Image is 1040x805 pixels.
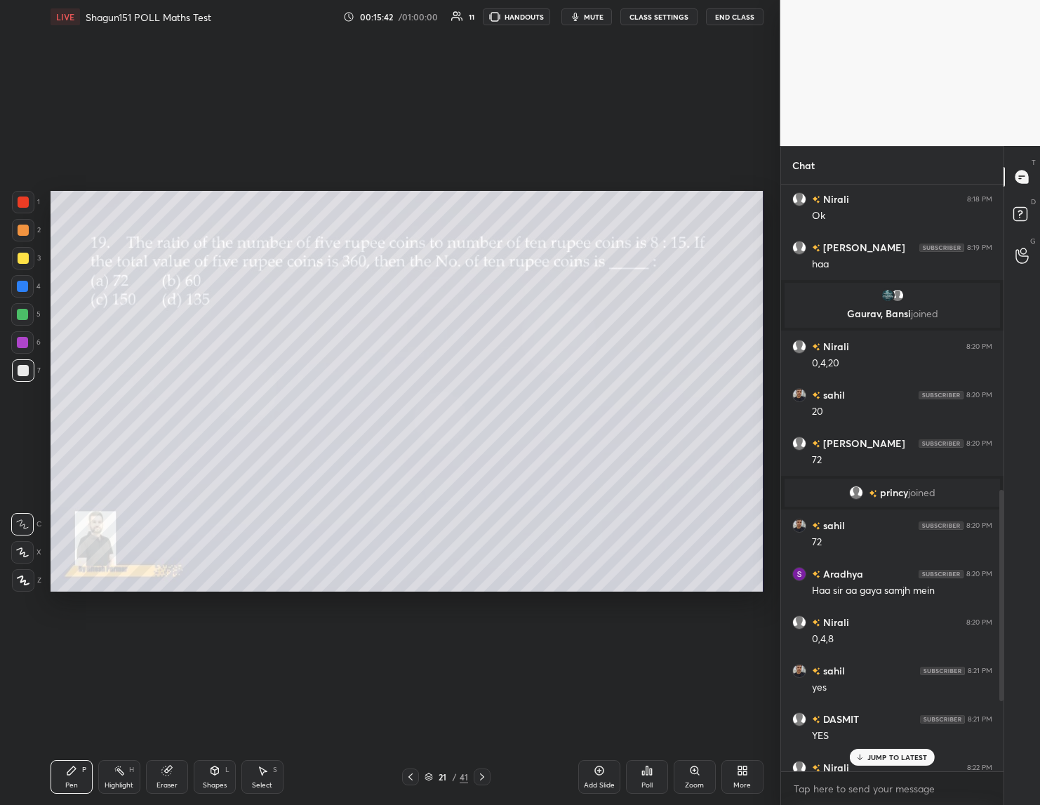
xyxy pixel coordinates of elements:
[792,241,806,255] img: default.png
[792,616,806,630] img: default.png
[812,453,992,467] div: 72
[1031,197,1036,207] p: D
[919,521,964,530] img: 4P8fHbbgJtejmAAAAAElFTkSuQmCC
[812,632,992,646] div: 0,4,8
[812,258,992,272] div: haa
[11,541,41,564] div: X
[968,715,992,724] div: 8:21 PM
[469,13,474,20] div: 11
[584,12,604,22] span: mute
[82,766,86,773] div: P
[966,439,992,448] div: 8:20 PM
[820,712,859,726] h6: DASMIT
[812,344,820,352] img: no-rating-badge.077c3623.svg
[966,521,992,530] div: 8:20 PM
[812,523,820,531] img: no-rating-badge.077c3623.svg
[436,773,450,781] div: 21
[966,570,992,578] div: 8:20 PM
[880,487,908,498] span: princy
[685,782,704,789] div: Zoom
[792,519,806,533] img: 45be8b244e1147cdb657e22ce205a112.jpg
[12,219,41,241] div: 2
[51,8,80,25] div: LIVE
[820,339,849,354] h6: Nirali
[812,571,820,579] img: no-rating-badge.077c3623.svg
[919,244,964,252] img: 4P8fHbbgJtejmAAAAAElFTkSuQmCC
[793,308,992,319] p: Gaurav, Bansi
[820,518,845,533] h6: sahil
[11,303,41,326] div: 5
[781,147,826,184] p: Chat
[733,782,751,789] div: More
[105,782,133,789] div: Highlight
[967,195,992,204] div: 8:18 PM
[812,209,992,223] div: Ok
[966,618,992,627] div: 8:20 PM
[792,712,806,726] img: default.png
[1032,157,1036,168] p: T
[849,486,863,500] img: default.png
[820,436,905,451] h6: [PERSON_NAME]
[812,584,992,598] div: Haa sir aa gaya samjh mein
[812,681,992,695] div: yes
[919,391,964,399] img: 4P8fHbbgJtejmAAAAAElFTkSuQmCC
[65,782,78,789] div: Pen
[792,664,806,678] img: 45be8b244e1147cdb657e22ce205a112.jpg
[453,773,457,781] div: /
[225,766,229,773] div: L
[792,340,806,354] img: default.png
[880,288,894,302] img: 3
[203,782,227,789] div: Shapes
[812,620,820,627] img: no-rating-badge.077c3623.svg
[967,244,992,252] div: 8:19 PM
[792,437,806,451] img: default.png
[812,717,820,724] img: no-rating-badge.077c3623.svg
[12,247,41,270] div: 3
[820,387,845,402] h6: sahil
[273,766,277,773] div: S
[812,535,992,550] div: 72
[620,8,698,25] button: CLASS SETTINGS
[156,782,178,789] div: Eraser
[812,245,820,253] img: no-rating-badge.077c3623.svg
[920,667,965,675] img: 4P8fHbbgJtejmAAAAAElFTkSuQmCC
[812,357,992,371] div: 0,4,20
[483,8,550,25] button: HANDOUTS
[781,185,1004,771] div: grid
[966,342,992,351] div: 8:20 PM
[820,760,849,775] h6: Nirali
[792,567,806,581] img: 86a9b8ac1432433a8fe55d869f27c7b3.70007087_3
[12,569,41,592] div: Z
[792,192,806,206] img: default.png
[920,715,965,724] img: 4P8fHbbgJtejmAAAAAElFTkSuQmCC
[584,782,615,789] div: Add Slide
[1030,236,1036,246] p: G
[867,753,928,761] p: JUMP TO LATEST
[812,197,820,204] img: no-rating-badge.077c3623.svg
[820,615,849,630] h6: Nirali
[919,570,964,578] img: 4P8fHbbgJtejmAAAAAElFTkSuQmCC
[820,240,905,255] h6: [PERSON_NAME]
[812,668,820,676] img: no-rating-badge.077c3623.svg
[12,191,40,213] div: 1
[820,663,845,678] h6: sahil
[890,288,904,302] img: default.png
[820,192,849,206] h6: Nirali
[966,391,992,399] div: 8:20 PM
[11,275,41,298] div: 4
[812,765,820,773] img: no-rating-badge.077c3623.svg
[792,388,806,402] img: 45be8b244e1147cdb657e22ce205a112.jpg
[812,729,992,743] div: YES
[812,405,992,419] div: 20
[968,667,992,675] div: 8:21 PM
[460,771,468,783] div: 41
[11,513,41,535] div: C
[910,307,938,320] span: joined
[86,11,211,24] h4: Shagun151 POLL Maths Test
[641,782,653,789] div: Poll
[12,359,41,382] div: 7
[967,764,992,772] div: 8:22 PM
[812,392,820,400] img: no-rating-badge.077c3623.svg
[919,439,964,448] img: 4P8fHbbgJtejmAAAAAElFTkSuQmCC
[129,766,134,773] div: H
